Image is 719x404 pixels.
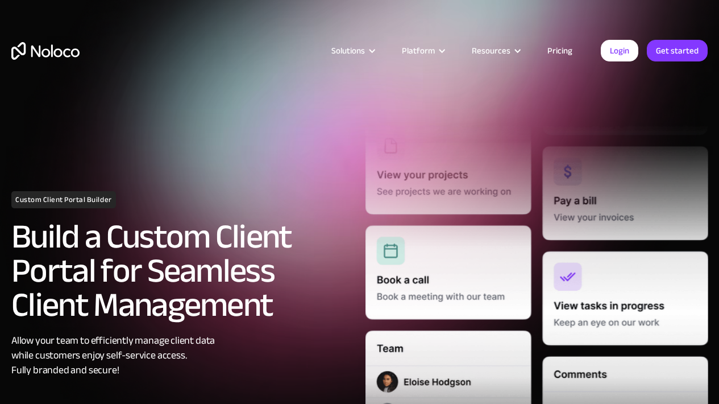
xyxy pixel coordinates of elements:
a: home [11,42,80,60]
div: Platform [402,43,435,58]
a: Login [601,40,638,61]
a: Pricing [533,43,587,58]
a: Get started [647,40,708,61]
div: Allow your team to efficiently manage client data while customers enjoy self-service access. Full... [11,333,354,378]
h1: Custom Client Portal Builder [11,191,116,208]
div: Resources [458,43,533,58]
div: Solutions [317,43,388,58]
div: Solutions [331,43,365,58]
div: Platform [388,43,458,58]
h2: Build a Custom Client Portal for Seamless Client Management [11,220,354,322]
div: Resources [472,43,510,58]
